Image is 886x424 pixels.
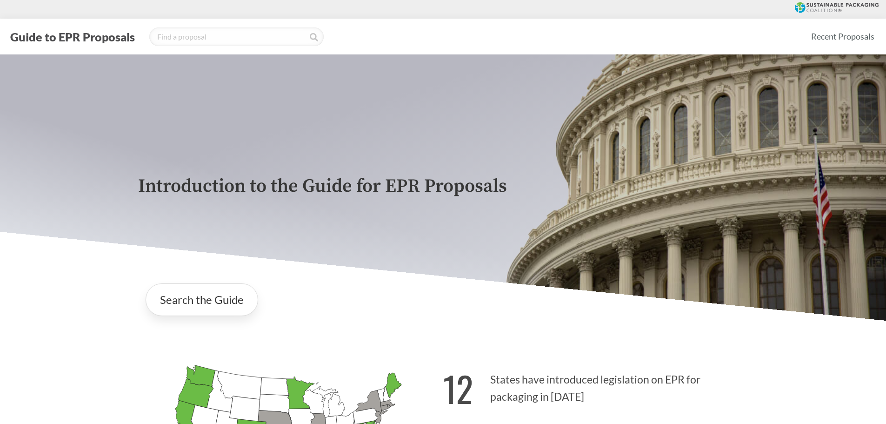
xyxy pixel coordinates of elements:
[146,283,258,316] a: Search the Guide
[149,27,324,46] input: Find a proposal
[443,357,748,414] p: States have introduced legislation on EPR for packaging in [DATE]
[443,363,473,414] strong: 12
[138,176,748,197] p: Introduction to the Guide for EPR Proposals
[7,29,138,44] button: Guide to EPR Proposals
[807,26,879,47] a: Recent Proposals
